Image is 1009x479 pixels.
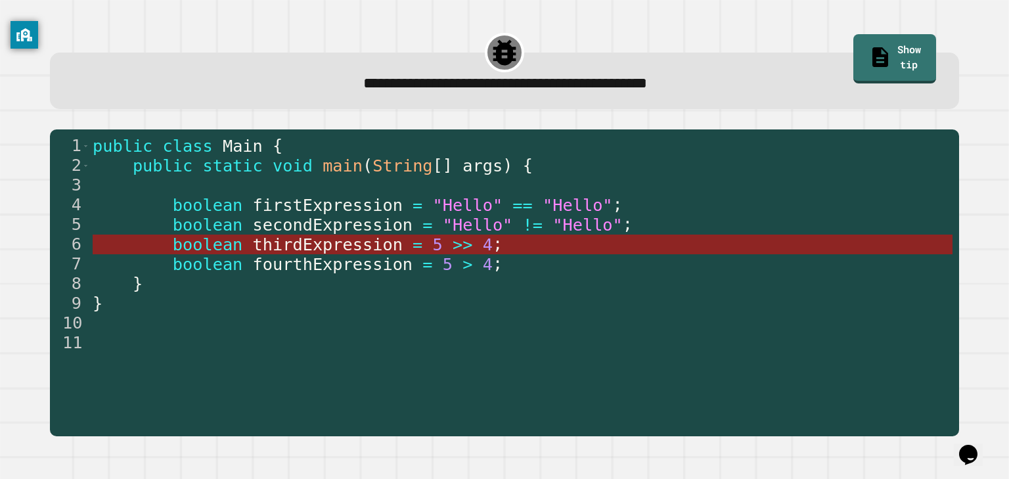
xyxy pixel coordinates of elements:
[413,196,422,215] span: =
[522,216,542,235] span: !=
[273,156,313,175] span: void
[432,235,442,254] span: 5
[50,235,90,254] div: 6
[252,255,413,274] span: fourthExpression
[82,136,89,156] span: Toggle code folding, rows 1 through 9
[50,274,90,294] div: 8
[483,235,493,254] span: 4
[50,254,90,274] div: 7
[422,216,432,235] span: =
[50,136,90,156] div: 1
[50,313,90,333] div: 10
[173,255,243,274] span: boolean
[93,137,152,156] span: public
[462,255,472,274] span: >
[50,175,90,195] div: 3
[453,235,472,254] span: >>
[323,156,363,175] span: main
[173,235,243,254] span: boolean
[252,216,413,235] span: secondExpression
[512,196,532,215] span: ==
[462,156,503,175] span: args
[50,215,90,235] div: 5
[162,137,212,156] span: class
[173,196,243,215] span: boolean
[483,255,493,274] span: 4
[372,156,432,175] span: String
[11,21,38,49] button: privacy banner
[50,156,90,175] div: 2
[173,216,243,235] span: boolean
[422,255,432,274] span: =
[954,426,996,466] iframe: chat widget
[252,196,402,215] span: firstExpression
[50,333,90,353] div: 11
[202,156,262,175] span: static
[432,196,503,215] span: "Hello"
[133,156,192,175] span: public
[223,137,263,156] span: Main
[443,255,453,274] span: 5
[50,294,90,313] div: 9
[252,235,402,254] span: thirdExpression
[443,216,513,235] span: "Hello"
[543,196,613,215] span: "Hello"
[50,195,90,215] div: 4
[413,235,422,254] span: =
[853,34,936,83] a: Show tip
[82,156,89,175] span: Toggle code folding, rows 2 through 8
[552,216,623,235] span: "Hello"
